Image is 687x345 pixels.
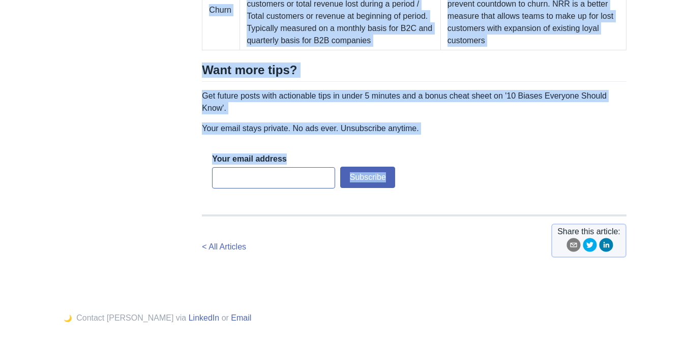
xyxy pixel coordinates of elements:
button: 🌙 [61,314,75,323]
label: Your email address [212,153,286,165]
a: Email [231,313,251,322]
a: < All Articles [202,242,246,251]
button: linkedin [599,238,613,256]
p: Get future posts with actionable tips in under 5 minutes and a bonus cheat sheet on '10 Biases Ev... [202,90,626,114]
a: LinkedIn [189,313,220,322]
span: or [222,313,229,322]
button: twitter [583,238,597,256]
button: Subscribe [340,167,395,188]
span: Share this article: [557,226,620,238]
p: Your email stays private. No ads ever. Unsubscribe anytime. [202,122,626,135]
span: Contact [PERSON_NAME] via [76,313,186,322]
h2: Want more tips? [202,62,626,82]
button: email [566,238,581,256]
